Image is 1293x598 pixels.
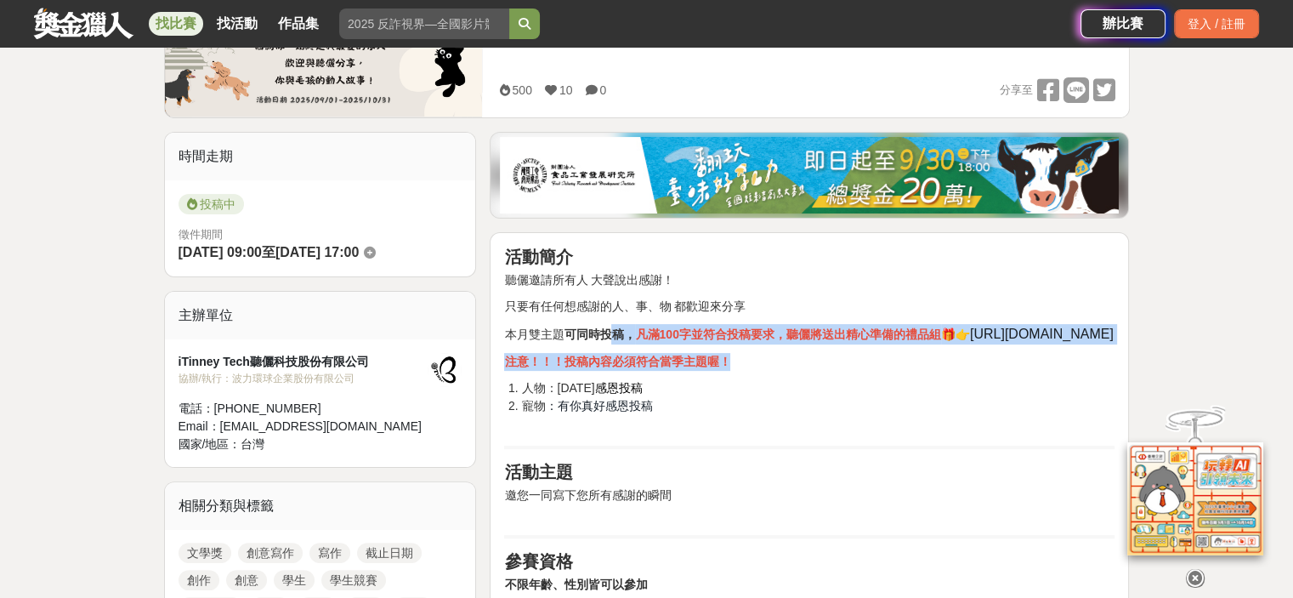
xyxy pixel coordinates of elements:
a: 找比賽 [149,12,203,36]
span: 邀您一同寫下您所有感謝的瞬間 [504,488,671,502]
strong: 活動簡介 [504,248,572,266]
strong: 可同時投稿， [564,327,635,341]
div: 主辦單位 [165,292,476,339]
span: 分享至 [999,77,1032,103]
span: 台灣 [241,437,264,451]
p: 只要有任何想感謝的人、事、物 都歡迎來分享 [504,298,1114,316]
a: 文學獎 [179,543,231,563]
a: 寫作 [309,543,350,563]
strong: 凡滿100字並符合投稿要求，聽儷將送出精心準備的禮品組 [635,327,940,341]
div: 時間走期 [165,133,476,180]
p: 聽儷邀請所有人 大聲說出感謝！ [504,271,1114,289]
a: 學生 [274,570,315,590]
a: 創意 [226,570,267,590]
strong: 活動主題 [504,463,572,481]
span: [DATE] 09:00 [179,245,262,259]
div: 相關分類與標籤 [165,482,476,530]
span: 10 [559,83,573,97]
a: 辦比賽 [1080,9,1165,38]
span: 至 [262,245,275,259]
span: 500 [512,83,531,97]
img: d2146d9a-e6f6-4337-9592-8cefde37ba6b.png [1127,442,1263,555]
span: [DATE] 17:00 [275,245,359,259]
strong: 🎁👉 [941,327,970,341]
a: 截止日期 [357,543,422,563]
span: 徵件期間 [179,228,223,241]
li: 人物：[DATE] [521,379,1114,397]
div: iTinney Tech聽儷科技股份有限公司 [179,353,428,371]
strong: 參賽資格 [504,552,572,571]
a: 學生競賽 [321,570,386,590]
li: 寵物 [521,397,1114,433]
div: 電話： [PHONE_NUMBER] [179,400,428,418]
div: Email： [EMAIL_ADDRESS][DOMAIN_NAME] [179,418,428,436]
span: 0 [599,83,606,97]
input: 2025 反詐視界—全國影片競賽 [339,9,509,39]
div: 登入 / 註冊 [1174,9,1259,38]
span: 感恩投稿 [595,381,643,395]
p: 本月雙主題 [504,324,1114,345]
div: 協辦/執行： 波力環球企業股份有限公司 [179,371,428,386]
span: ：有你真好感恩投稿 [545,399,652,413]
img: 1c81a89c-c1b3-4fd6-9c6e-7d29d79abef5.jpg [500,137,1119,214]
span: [URL][DOMAIN_NAME] [970,327,1114,341]
a: 創作 [179,570,219,590]
strong: 注意！！！投稿內容必須符合當季主題喔！ [504,355,730,368]
span: 投稿中 [179,194,244,214]
a: 創意寫作 [238,543,303,563]
strong: 不限年齡、性別皆可以參加 [504,578,647,591]
a: 找活動 [210,12,264,36]
span: 國家/地區： [179,437,241,451]
a: 作品集 [271,12,326,36]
